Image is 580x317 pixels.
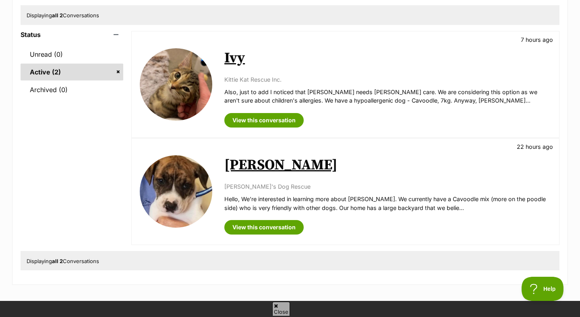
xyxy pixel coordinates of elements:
[52,12,63,19] strong: all 2
[21,46,123,63] a: Unread (0)
[27,258,99,264] span: Displaying Conversations
[272,302,290,316] span: Close
[140,48,212,121] img: Ivy
[521,35,553,44] p: 7 hours ago
[224,195,551,212] p: Hello, We’re interested in learning more about [PERSON_NAME]. We currently have a Cavoodle mix (m...
[21,64,123,80] a: Active (2)
[224,75,551,84] p: Kittie Kat Rescue Inc.
[224,49,245,67] a: Ivy
[224,182,551,191] p: [PERSON_NAME]'s Dog Rescue
[224,156,338,174] a: [PERSON_NAME]
[27,12,99,19] span: Displaying Conversations
[52,258,63,264] strong: all 2
[21,31,123,38] header: Status
[517,142,553,151] p: 22 hours ago
[224,220,304,235] a: View this conversation
[522,277,564,301] iframe: Help Scout Beacon - Open
[21,81,123,98] a: Archived (0)
[224,113,304,128] a: View this conversation
[224,88,551,105] p: Also, just to add I noticed that [PERSON_NAME] needs [PERSON_NAME] care. We are considering this ...
[140,155,212,228] img: Stanley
